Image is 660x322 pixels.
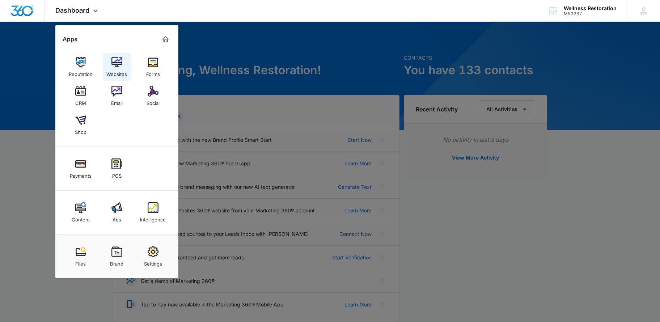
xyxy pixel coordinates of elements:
a: Intelligence [139,199,167,226]
div: Reputation [69,68,93,77]
a: Reputation [67,53,94,81]
div: Payments [70,169,92,179]
div: Websites [106,68,127,77]
a: Ads [103,199,131,226]
span: Dashboard [55,7,89,14]
div: Content [72,213,90,223]
a: CRM [67,82,94,110]
div: Brand [110,257,123,267]
h2: Apps [63,36,77,43]
a: Content [67,199,94,226]
div: Email [111,97,123,106]
a: Shop [67,111,94,139]
div: Settings [144,257,162,267]
a: Websites [103,53,131,81]
div: Shop [75,126,86,135]
a: Brand [103,243,131,270]
a: Payments [67,155,94,182]
a: Files [67,243,94,270]
div: POS [112,169,122,179]
a: POS [103,155,131,182]
div: Intelligence [140,213,166,223]
div: Forms [146,68,160,77]
div: CRM [75,97,86,106]
div: account id [564,11,617,16]
a: Social [139,82,167,110]
a: Forms [139,53,167,81]
div: Social [147,97,160,106]
div: Files [75,257,86,267]
a: Marketing 360® Dashboard [160,34,171,45]
div: Ads [113,213,121,223]
div: account name [564,5,617,11]
a: Email [103,82,131,110]
a: Settings [139,243,167,270]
